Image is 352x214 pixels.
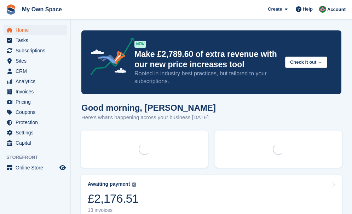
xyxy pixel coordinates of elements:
[6,4,16,15] img: stora-icon-8386f47178a22dfd0bd8f6a31ec36ba5ce8667c1dd55bd0f319d3a0aa187defe.svg
[4,56,67,66] a: menu
[4,97,67,107] a: menu
[16,76,58,86] span: Analytics
[81,103,216,112] h1: Good morning, [PERSON_NAME]
[16,35,58,45] span: Tasks
[319,6,326,13] img: Lucy Parry
[16,163,58,173] span: Online Store
[4,163,67,173] a: menu
[134,49,279,70] p: Make £2,789.60 of extra revenue with our new price increases tool
[16,138,58,148] span: Capital
[132,183,136,187] img: icon-info-grey-7440780725fd019a000dd9b08b2336e03edf1995a4989e88bcd33f0948082b44.svg
[16,66,58,76] span: CRM
[4,107,67,117] a: menu
[4,25,67,35] a: menu
[81,114,216,122] p: Here's what's happening across your business [DATE]
[4,128,67,138] a: menu
[4,76,67,86] a: menu
[88,207,139,213] div: 13 invoices
[4,35,67,45] a: menu
[4,138,67,148] a: menu
[19,4,65,15] a: My Own Space
[327,6,346,13] span: Account
[88,181,130,187] div: Awaiting payment
[16,87,58,97] span: Invoices
[58,163,67,172] a: Preview store
[16,117,58,127] span: Protection
[134,41,146,48] div: NEW
[16,46,58,56] span: Subscriptions
[268,6,282,13] span: Create
[4,117,67,127] a: menu
[16,56,58,66] span: Sites
[303,6,313,13] span: Help
[134,70,279,85] p: Rooted in industry best practices, but tailored to your subscriptions.
[6,154,70,161] span: Storefront
[4,46,67,56] a: menu
[4,66,67,76] a: menu
[16,128,58,138] span: Settings
[16,107,58,117] span: Coupons
[85,37,134,78] img: price-adjustments-announcement-icon-8257ccfd72463d97f412b2fc003d46551f7dbcb40ab6d574587a9cd5c0d94...
[4,87,67,97] a: menu
[16,25,58,35] span: Home
[285,57,327,68] button: Check it out →
[88,191,139,206] div: £2,176.51
[16,97,58,107] span: Pricing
